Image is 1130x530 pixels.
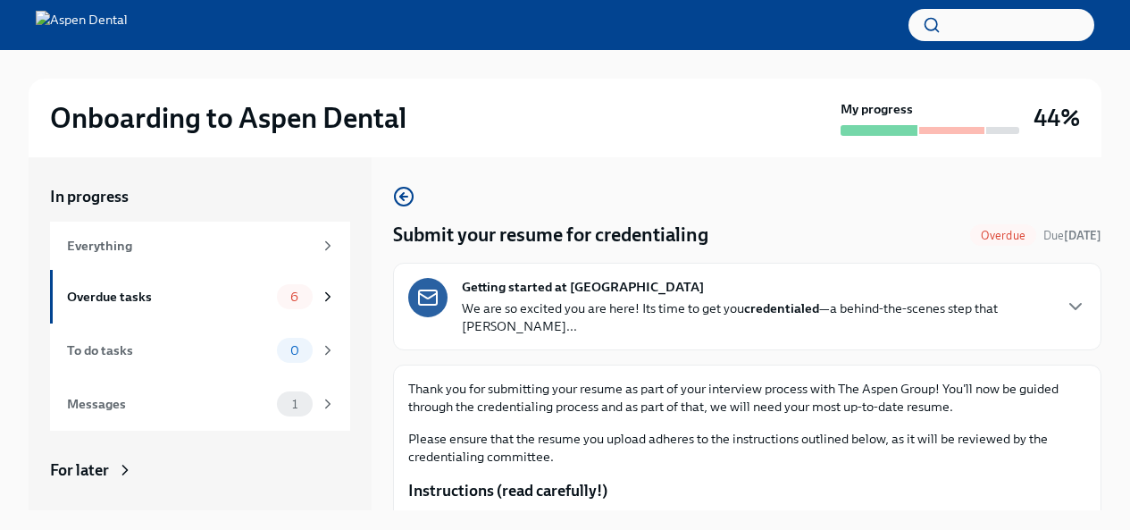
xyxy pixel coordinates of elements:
[50,186,350,207] a: In progress
[393,222,708,248] h4: Submit your resume for credentialing
[1043,227,1101,244] span: September 19th, 2025 09:00
[50,270,350,324] a: Overdue tasks6
[1043,229,1101,242] span: Due
[67,341,270,360] div: To do tasks
[841,100,913,118] strong: My progress
[408,430,1086,466] p: Please ensure that the resume you upload adheres to the instructions outlined below, as it will b...
[50,377,350,431] a: Messages1
[50,459,109,481] div: For later
[408,380,1086,416] p: Thank you for submitting your resume as part of your interview process with The Aspen Group! You'...
[67,236,313,256] div: Everything
[36,11,128,39] img: Aspen Dental
[50,324,350,377] a: To do tasks0
[281,398,308,411] span: 1
[50,459,350,481] a: For later
[970,229,1036,242] span: Overdue
[280,344,310,358] span: 0
[280,290,309,304] span: 6
[67,394,270,414] div: Messages
[1064,229,1101,242] strong: [DATE]
[50,100,406,136] h2: Onboarding to Aspen Dental
[67,287,270,307] div: Overdue tasks
[1034,102,1080,134] h3: 44%
[408,480,1086,501] p: Instructions (read carefully!)
[462,299,1050,335] p: We are so excited you are here! Its time to get you —a behind-the-scenes step that [PERSON_NAME]...
[462,278,704,296] strong: Getting started at [GEOGRAPHIC_DATA]
[744,300,819,316] strong: credentialed
[50,222,350,270] a: Everything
